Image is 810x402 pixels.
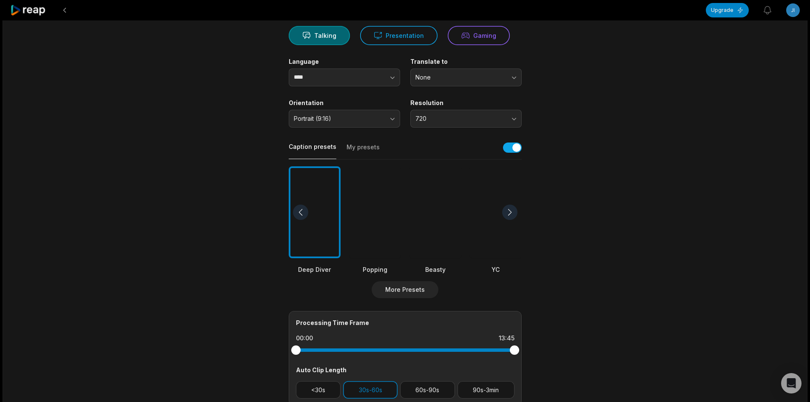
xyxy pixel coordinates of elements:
button: Talking [289,26,350,45]
button: 90s-3min [458,381,514,399]
button: None [410,68,522,86]
div: Popping [349,265,401,274]
span: Portrait (9:16) [294,115,383,123]
button: More Presets [372,281,438,298]
button: 30s-60s [343,381,398,399]
label: Resolution [410,99,522,107]
span: 720 [415,115,505,123]
div: YC [470,265,522,274]
label: Orientation [289,99,400,107]
button: Gaming [448,26,510,45]
div: Deep Diver [289,265,341,274]
span: None [415,74,505,81]
button: Portrait (9:16) [289,110,400,128]
div: Beasty [409,265,461,274]
div: 00:00 [296,334,313,342]
button: 60s-90s [400,381,455,399]
button: Presentation [360,26,438,45]
button: 720 [410,110,522,128]
div: 13:45 [499,334,514,342]
div: Processing Time Frame [296,318,514,327]
label: Language [289,58,400,66]
label: Translate to [410,58,522,66]
button: My presets [347,143,380,159]
button: <30s [296,381,341,399]
button: Upgrade [706,3,749,17]
div: Open Intercom Messenger [781,373,801,393]
div: Auto Clip Length [296,365,514,374]
button: Caption presets [289,143,336,159]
